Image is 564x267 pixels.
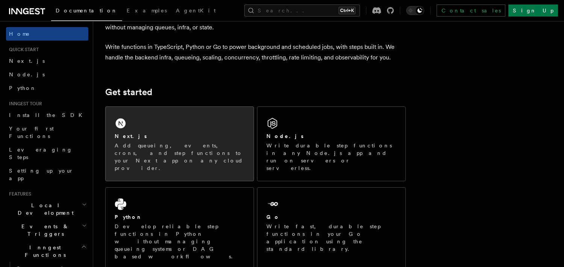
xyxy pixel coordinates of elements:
a: Your first Functions [6,122,88,143]
span: Your first Functions [9,126,54,139]
a: Get started [105,87,152,97]
a: Documentation [51,2,122,21]
button: Search...Ctrl+K [244,5,360,17]
a: Node.js [6,68,88,81]
h2: Node.js [266,132,304,140]
span: Features [6,191,31,197]
a: Contact sales [437,5,505,17]
span: Python [9,85,36,91]
span: Next.js [9,58,45,64]
span: Quick start [6,47,39,53]
span: Local Development [6,202,82,217]
a: Node.jsWrite durable step functions in any Node.js app and run on servers or serverless. [257,106,406,181]
a: Leveraging Steps [6,143,88,164]
p: Write functions in TypeScript, Python or Go to power background and scheduled jobs, with steps bu... [105,42,406,63]
p: Write fast, durable step functions in your Go application using the standard library. [266,223,396,253]
p: Inngest is an event-driven durable execution platform that allows you to run fast, reliable code ... [105,12,406,33]
a: Setting up your app [6,164,88,185]
button: Toggle dark mode [406,6,424,15]
h2: Python [115,213,142,221]
span: AgentKit [176,8,216,14]
p: Write durable step functions in any Node.js app and run on servers or serverless. [266,142,396,172]
a: Home [6,27,88,41]
button: Inngest Functions [6,241,88,262]
span: Events & Triggers [6,223,82,238]
kbd: Ctrl+K [339,7,355,14]
span: Documentation [56,8,118,14]
span: Inngest tour [6,101,42,107]
span: Inngest Functions [6,244,81,259]
h2: Go [266,213,280,221]
h2: Next.js [115,132,147,140]
a: Next.js [6,54,88,68]
a: Examples [122,2,171,20]
a: Install the SDK [6,108,88,122]
span: Setting up your app [9,168,74,181]
span: Node.js [9,71,45,77]
p: Develop reliable step functions in Python without managing queueing systems or DAG based workflows. [115,223,245,260]
a: Sign Up [508,5,558,17]
a: Next.jsAdd queueing, events, crons, and step functions to your Next app on any cloud provider. [105,106,254,181]
span: Leveraging Steps [9,147,73,160]
a: Python [6,81,88,95]
span: Home [9,30,30,38]
button: Events & Triggers [6,220,88,241]
button: Local Development [6,199,88,220]
span: Examples [127,8,167,14]
span: Install the SDK [9,112,87,118]
p: Add queueing, events, crons, and step functions to your Next app on any cloud provider. [115,142,245,172]
a: AgentKit [171,2,220,20]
